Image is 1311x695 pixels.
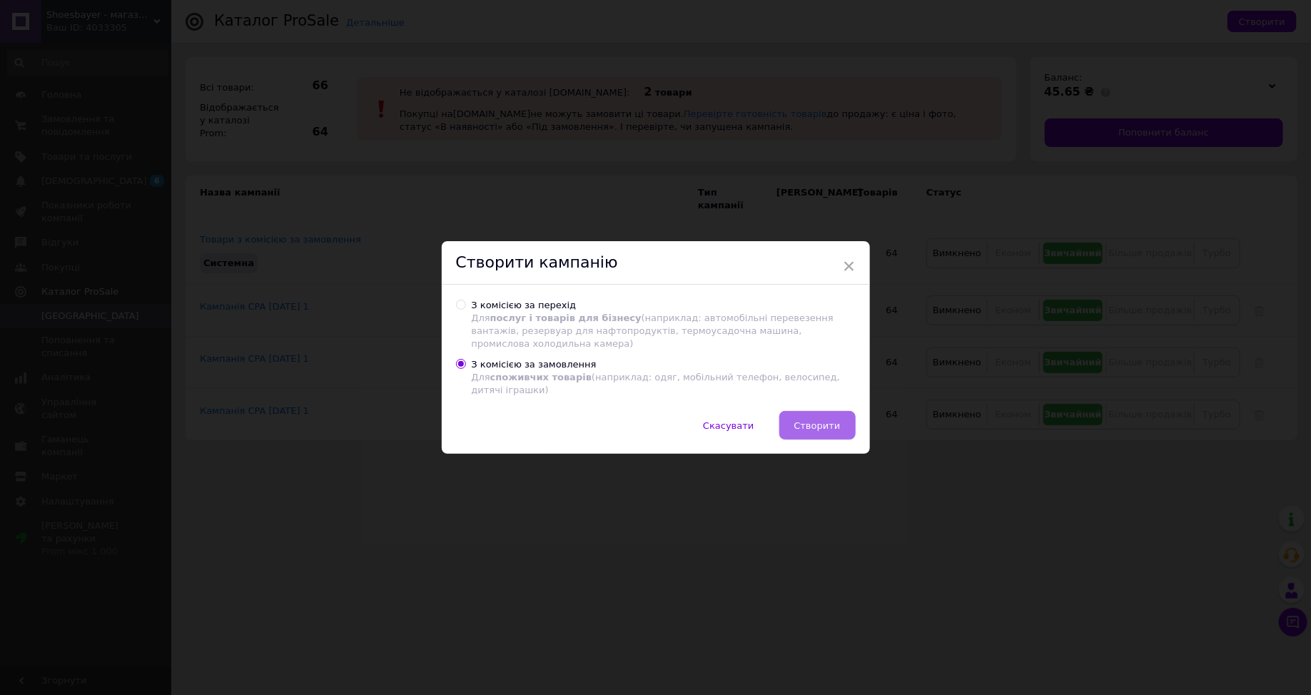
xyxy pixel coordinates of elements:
[688,411,769,440] button: Скасувати
[472,299,856,351] div: З комісією за перехід
[779,411,856,440] button: Створити
[472,372,841,395] span: Для (наприклад: одяг, мобільний телефон, велосипед, дитячі іграшки)
[472,358,856,397] div: З комісією за замовлення
[794,420,841,431] span: Створити
[843,254,856,278] span: ×
[490,313,642,323] span: послуг і товарів для бізнесу
[490,372,592,382] span: споживчих товарів
[703,420,754,431] span: Скасувати
[442,241,870,285] div: Створити кампанію
[472,313,834,349] span: Для (наприклад: автомобільні перевезення вантажів, резервуар для нафтопродуктів, термоусадочна ма...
